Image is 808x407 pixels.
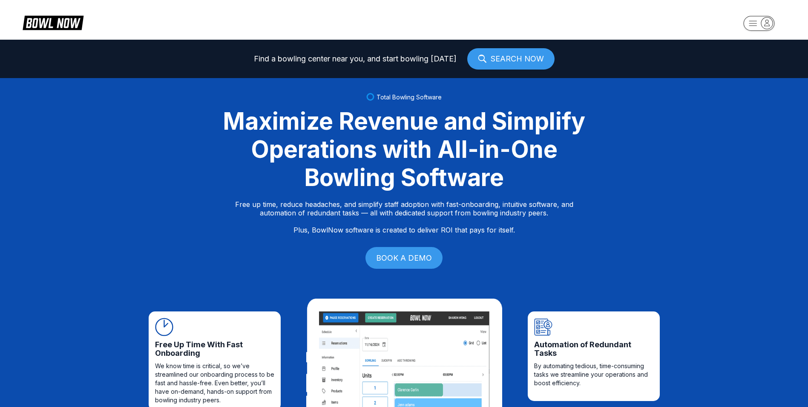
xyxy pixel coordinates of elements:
span: Automation of Redundant Tasks [534,340,653,358]
span: Find a bowling center near you, and start bowling [DATE] [254,55,457,63]
span: Free Up Time With Fast Onboarding [155,340,274,358]
p: Free up time, reduce headaches, and simplify staff adoption with fast-onboarding, intuitive softw... [235,200,573,234]
span: We know time is critical, so we’ve streamlined our onboarding process to be fast and hassle-free.... [155,362,274,404]
div: Maximize Revenue and Simplify Operations with All-in-One Bowling Software [213,107,596,192]
span: By automating tedious, time-consuming tasks we streamline your operations and boost efficiency. [534,362,653,387]
a: BOOK A DEMO [365,247,443,269]
span: Total Bowling Software [377,93,442,101]
a: SEARCH NOW [467,48,555,70]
